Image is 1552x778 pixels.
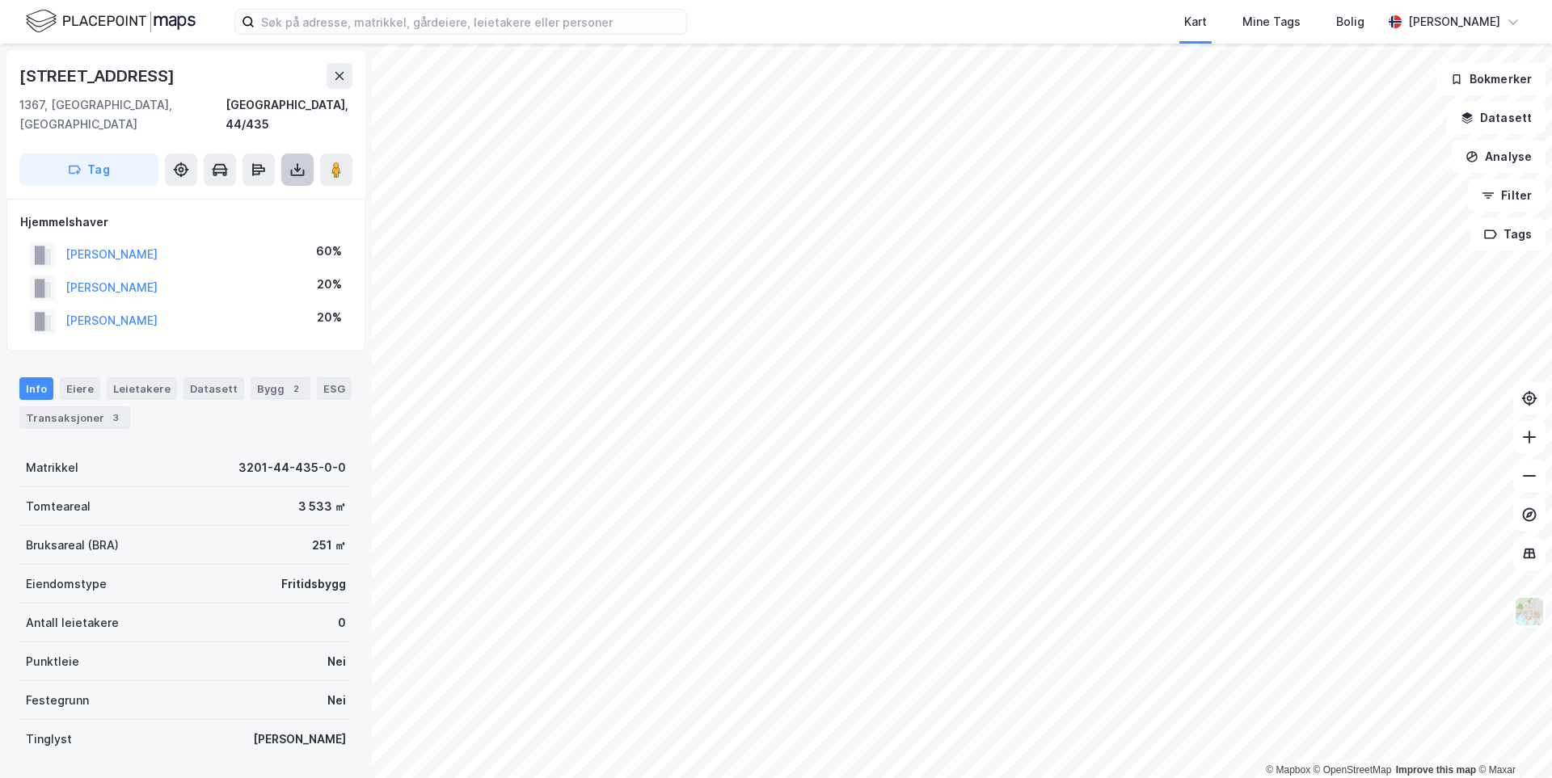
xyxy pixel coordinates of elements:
[226,95,352,134] div: [GEOGRAPHIC_DATA], 44/435
[288,381,304,397] div: 2
[1471,700,1552,778] div: Kontrollprogram for chat
[317,308,342,327] div: 20%
[1266,764,1310,776] a: Mapbox
[338,613,346,633] div: 0
[20,212,352,232] div: Hjemmelshaver
[26,536,119,555] div: Bruksareal (BRA)
[1396,764,1476,776] a: Improve this map
[255,10,686,34] input: Søk på adresse, matrikkel, gårdeiere, leietakere eller personer
[107,377,177,400] div: Leietakere
[26,497,91,516] div: Tomteareal
[281,574,346,594] div: Fritidsbygg
[1314,764,1392,776] a: OpenStreetMap
[19,95,226,134] div: 1367, [GEOGRAPHIC_DATA], [GEOGRAPHIC_DATA]
[312,536,346,555] div: 251 ㎡
[327,652,346,671] div: Nei
[1242,12,1301,32] div: Mine Tags
[26,574,107,594] div: Eiendomstype
[1436,63,1546,95] button: Bokmerker
[1184,12,1207,32] div: Kart
[1336,12,1364,32] div: Bolig
[1452,141,1546,173] button: Analyse
[251,377,310,400] div: Bygg
[1408,12,1500,32] div: [PERSON_NAME]
[316,242,342,261] div: 60%
[317,275,342,294] div: 20%
[253,730,346,749] div: [PERSON_NAME]
[1471,700,1552,778] iframe: Chat Widget
[1514,596,1545,627] img: Z
[19,153,158,186] button: Tag
[1470,218,1546,250] button: Tags
[183,377,244,400] div: Datasett
[327,691,346,710] div: Nei
[19,63,178,89] div: [STREET_ADDRESS]
[26,730,72,749] div: Tinglyst
[298,497,346,516] div: 3 533 ㎡
[26,7,196,36] img: logo.f888ab2527a4732fd821a326f86c7f29.svg
[19,377,53,400] div: Info
[26,458,78,477] div: Matrikkel
[26,691,89,710] div: Festegrunn
[238,458,346,477] div: 3201-44-435-0-0
[60,377,100,400] div: Eiere
[26,652,79,671] div: Punktleie
[19,406,130,429] div: Transaksjoner
[317,377,352,400] div: ESG
[1468,179,1546,212] button: Filter
[108,410,124,426] div: 3
[26,613,119,633] div: Antall leietakere
[1447,102,1546,134] button: Datasett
